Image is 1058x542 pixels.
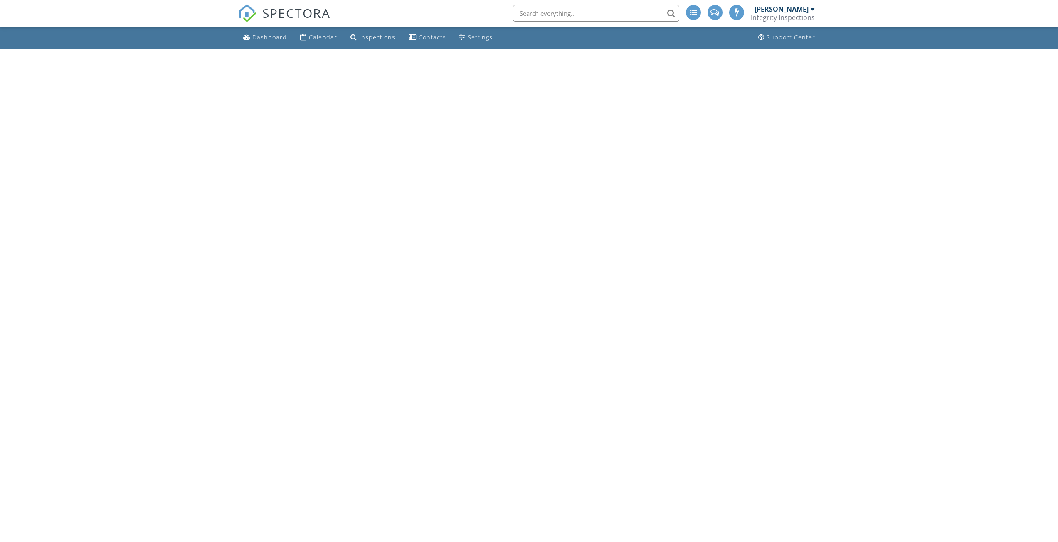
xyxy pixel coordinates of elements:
[297,30,340,45] a: Calendar
[347,30,399,45] a: Inspections
[751,13,815,22] div: Integrity Inspections
[419,33,446,41] div: Contacts
[240,30,290,45] a: Dashboard
[262,4,330,22] span: SPECTORA
[456,30,496,45] a: Settings
[513,5,679,22] input: Search everything...
[359,33,395,41] div: Inspections
[405,30,449,45] a: Contacts
[468,33,493,41] div: Settings
[238,4,256,22] img: The Best Home Inspection Software - Spectora
[309,33,337,41] div: Calendar
[252,33,287,41] div: Dashboard
[767,33,815,41] div: Support Center
[755,30,819,45] a: Support Center
[755,5,809,13] div: [PERSON_NAME]
[238,11,330,29] a: SPECTORA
